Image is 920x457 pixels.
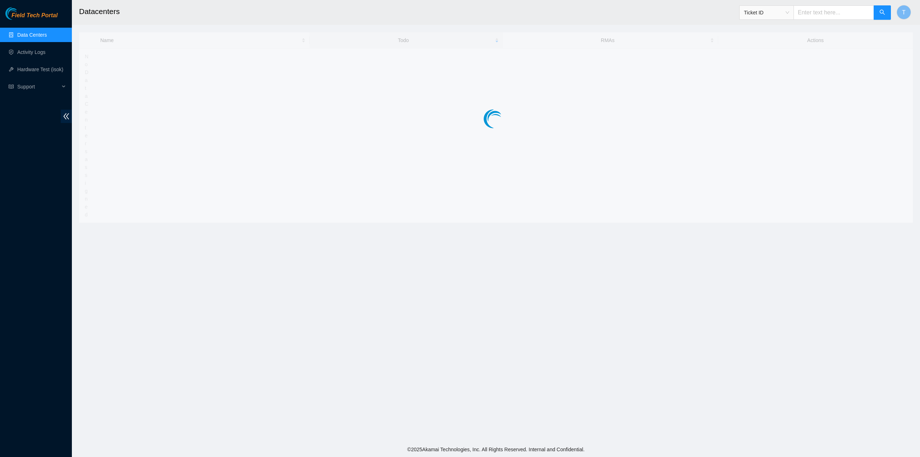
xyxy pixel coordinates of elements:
span: read [9,84,14,89]
span: double-left [61,110,72,123]
span: Support [17,79,60,94]
button: search [874,5,891,20]
span: Field Tech Portal [11,12,57,19]
span: T [902,8,906,17]
span: search [879,9,885,16]
span: Ticket ID [744,7,789,18]
a: Activity Logs [17,49,46,55]
button: T [897,5,911,19]
input: Enter text here... [793,5,874,20]
a: Akamai TechnologiesField Tech Portal [5,13,57,22]
img: Akamai Technologies [5,7,36,20]
a: Data Centers [17,32,47,38]
footer: © 2025 Akamai Technologies, Inc. All Rights Reserved. Internal and Confidential. [72,442,920,457]
a: Hardware Test (isok) [17,67,63,72]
